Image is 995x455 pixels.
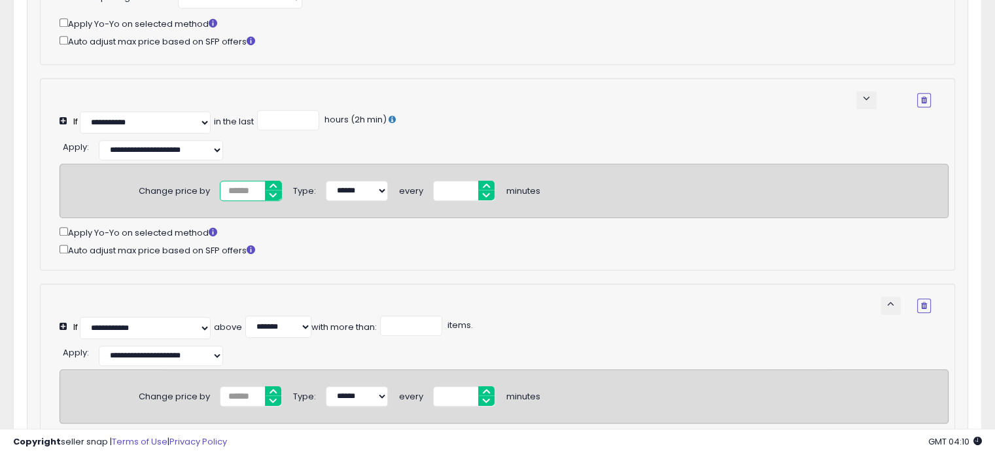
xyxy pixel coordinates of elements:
strong: Copyright [13,435,61,448]
a: Privacy Policy [169,435,227,448]
div: Auto adjust max price based on SFP offers [60,33,931,48]
span: items. [445,319,473,331]
div: Auto adjust max price based on SFP offers [60,242,949,257]
div: Apply Yo-Yo on selected method [60,225,949,240]
div: Change price by [139,386,210,403]
span: keyboard_arrow_down [860,92,873,105]
div: : [63,137,89,154]
div: in the last [214,116,254,128]
div: Apply Yo-Yo on selected method [60,16,931,31]
a: Terms of Use [112,435,167,448]
div: Type: [293,386,316,403]
div: above [214,321,242,334]
span: 2025-10-14 04:10 GMT [928,435,982,448]
span: hours (2h min) [323,113,387,126]
div: Type: [293,181,316,198]
div: seller snap | | [13,436,227,448]
button: keyboard_arrow_down [856,91,877,109]
div: every [399,181,423,198]
div: every [399,386,423,403]
button: keyboard_arrow_up [881,297,901,315]
span: Apply [63,141,87,153]
div: : [63,342,89,359]
div: with more than: [311,321,377,334]
span: keyboard_arrow_up [884,298,897,310]
i: Remove Condition [921,302,927,310]
div: minutes [506,386,540,403]
div: Change price by [139,181,210,198]
span: Apply [63,346,87,359]
i: Remove Condition [921,96,927,104]
div: minutes [506,181,540,198]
